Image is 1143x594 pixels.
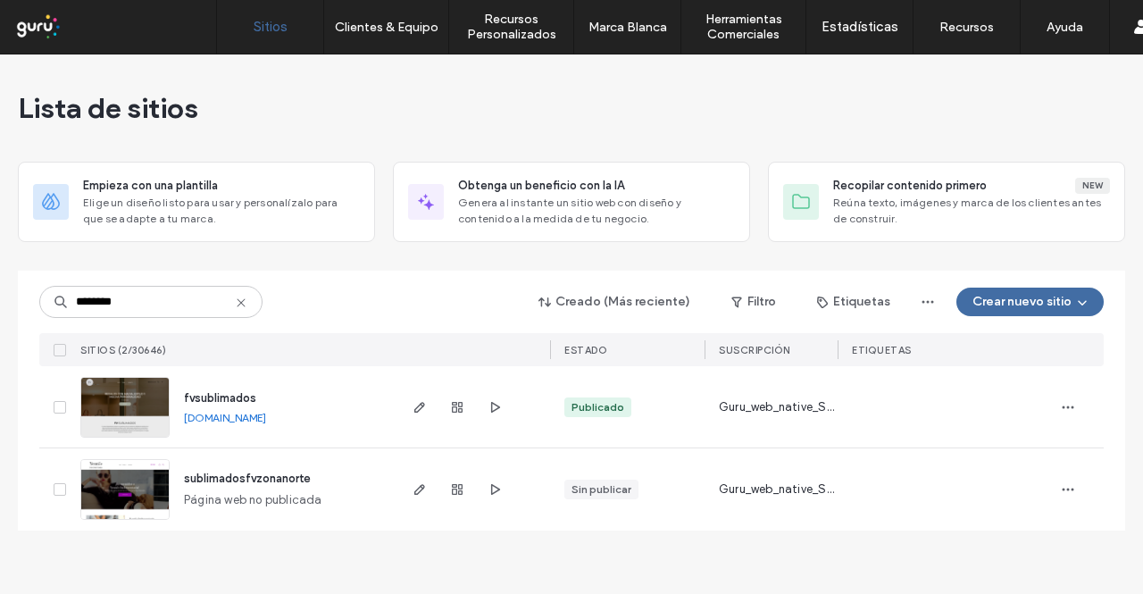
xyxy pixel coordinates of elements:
[956,288,1104,316] button: Crear nuevo sitio
[18,162,375,242] div: Empieza con una plantillaElige un diseño listo para usar y personalízalo para que se adapte a tu ...
[1075,178,1110,194] div: New
[822,19,898,35] label: Estadísticas
[681,12,805,42] label: Herramientas Comerciales
[833,195,1110,227] span: Reúna texto, imágenes y marca de los clientes antes de construir.
[523,288,706,316] button: Creado (Más reciente)
[184,391,256,405] a: fvsublimados
[458,195,735,227] span: Genera al instante un sitio web con diseño y contenido a la medida de tu negocio.
[254,19,288,35] label: Sitios
[83,177,218,195] span: Empieza con una plantilla
[83,195,360,227] span: Elige un diseño listo para usar y personalízalo para que se adapte a tu marca.
[80,344,166,356] span: SITIOS (2/30646)
[571,481,631,498] div: Sin publicar
[184,491,322,509] span: Página web no publicada
[939,20,994,35] label: Recursos
[458,177,624,195] span: Obtenga un beneficio con la IA
[719,344,790,356] span: Suscripción
[449,12,573,42] label: Recursos Personalizados
[719,398,838,416] span: Guru_web_native_Standard
[335,20,438,35] label: Clientes & Equipo
[571,399,624,415] div: Publicado
[588,20,667,35] label: Marca Blanca
[833,177,987,195] span: Recopilar contenido primero
[393,162,750,242] div: Obtenga un beneficio con la IAGenera al instante un sitio web con diseño y contenido a la medida ...
[768,162,1125,242] div: Recopilar contenido primeroNewReúna texto, imágenes y marca de los clientes antes de construir.
[719,481,838,498] span: Guru_web_native_Standard
[801,288,906,316] button: Etiquetas
[1047,20,1083,35] label: Ayuda
[852,344,912,356] span: ETIQUETAS
[564,344,607,356] span: ESTADO
[713,288,794,316] button: Filtro
[18,90,198,126] span: Lista de sitios
[184,472,311,485] a: sublimadosfvzonanorte
[184,411,266,424] a: [DOMAIN_NAME]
